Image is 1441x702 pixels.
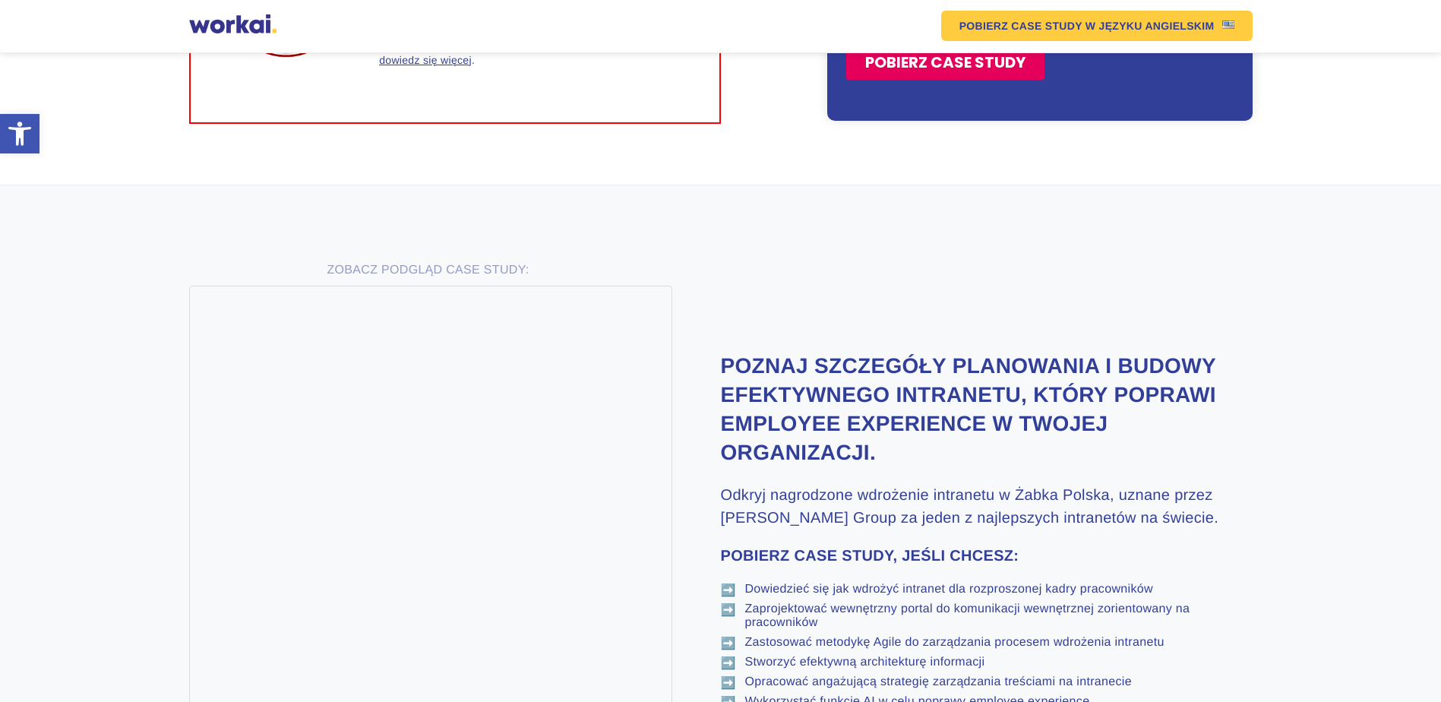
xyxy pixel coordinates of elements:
[721,548,1019,564] strong: POBIERZ CASE STUDY, JEŚLI CHCESZ:
[66,153,147,165] a: Polityką prywatności
[4,245,14,255] input: wiadomości e-mail
[194,18,381,49] input: Twoje nazwisko
[379,54,472,66] a: dowiedz się więcej
[721,583,736,598] span: ➡️
[189,261,668,280] p: ZOBACZ PODGLĄD CASE STUDY:
[721,636,1253,650] li: Zastosować metodykę Agile do zarządzania procesem wdrożenia intranetu
[721,484,1253,530] h3: Odkryj nagrodzone wdrożenie intranetu w Żabka Polska, uznane przez [PERSON_NAME] Group za jeden z...
[959,21,1082,31] em: POBIERZ CASE STUDY
[721,636,736,651] span: ➡️
[941,11,1253,41] a: POBIERZ CASE STUDYW JĘZYKU ANGIELSKIMUS flag
[721,656,1253,669] li: Stworzyć efektywną architekturę informacji
[721,675,736,691] span: ➡️
[721,602,736,618] span: ➡️
[721,352,1253,466] h2: Poznaj szczegóły planowania i budowy efektywnego intranetu, który poprawi employee experience w T...
[721,602,1253,630] li: Zaprojektować wewnętrzny portal do komunikacji wewnętrznej zorientowany na pracowników
[721,675,1253,689] li: Opracować angażującą strategię zarządzania treściami na intranecie
[19,244,96,255] p: wiadomości e-mail
[721,583,1253,596] li: Dowiedzieć się jak wdrożyć intranet dla rozproszonej kadry pracowników
[1222,21,1234,29] img: US flag
[721,656,736,671] span: ➡️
